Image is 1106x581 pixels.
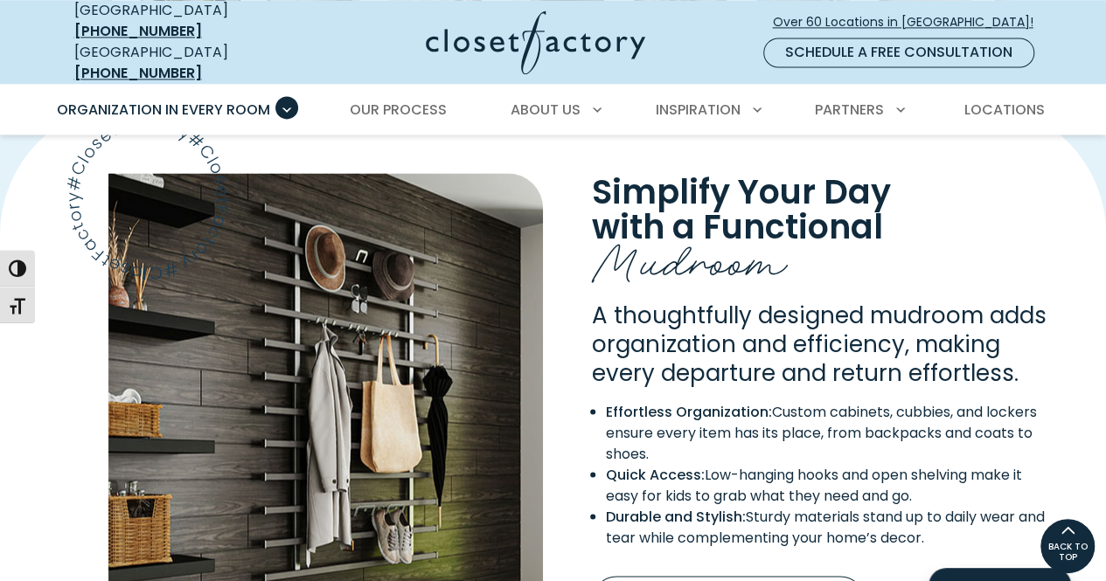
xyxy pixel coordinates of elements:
[1040,518,1096,574] a: BACK TO TOP
[763,38,1034,67] a: Schedule a Free Consultation
[1040,542,1095,563] span: BACK TO TOP
[57,100,270,120] span: Organization in Every Room
[592,168,891,214] span: Simplify Your Day
[592,223,788,293] span: Mudroom
[606,464,705,484] strong: Quick Access:
[350,100,447,120] span: Our Process
[74,42,289,84] div: [GEOGRAPHIC_DATA]
[606,506,1047,548] li: Sturdy materials stand up to daily wear and tear while complementing your home’s decor.
[74,21,202,41] a: [PHONE_NUMBER]
[815,100,884,120] span: Partners
[426,10,645,74] img: Closet Factory Logo
[606,401,772,421] strong: Effortless Organization:
[606,506,746,526] strong: Durable and Stylish:
[606,401,1047,464] li: Custom cabinets, cubbies, and lockers ensure every item has its place, from backpacks and coats t...
[963,100,1044,120] span: Locations
[773,13,1047,31] span: Over 60 Locations in [GEOGRAPHIC_DATA]!
[606,464,1047,506] li: Low-hanging hooks and open shelving make it easy for kids to grab what they need and go.
[74,63,202,83] a: [PHONE_NUMBER]
[592,300,1047,388] span: A thoughtfully designed mudroom adds organization and efficiency, making every departure and retu...
[592,204,883,250] span: with a Functional
[772,7,1048,38] a: Over 60 Locations in [GEOGRAPHIC_DATA]!
[45,86,1062,135] nav: Primary Menu
[656,100,741,120] span: Inspiration
[511,100,581,120] span: About Us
